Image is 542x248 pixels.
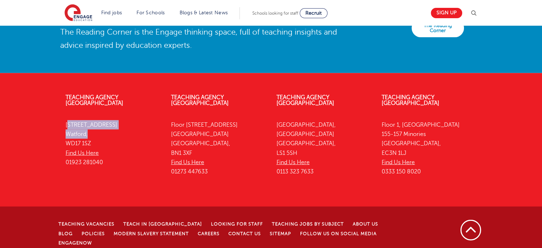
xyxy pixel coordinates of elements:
[382,94,439,106] a: Teaching Agency [GEOGRAPHIC_DATA]
[180,10,228,15] a: Blogs & Latest News
[277,159,310,166] a: Find Us Here
[58,241,92,246] a: EngageNow
[198,231,220,236] a: Careers
[82,231,105,236] a: Policies
[60,26,342,51] p: The Reading Corner is the Engage thinking space, full of teaching insights and advice inspired by...
[382,159,415,166] a: Find Us Here
[277,94,334,106] a: Teaching Agency [GEOGRAPHIC_DATA]
[101,10,122,15] a: Find jobs
[277,120,371,177] p: [GEOGRAPHIC_DATA], [GEOGRAPHIC_DATA] [GEOGRAPHIC_DATA], LS1 5SH 0113 323 7633
[136,10,165,15] a: For Schools
[64,4,92,22] img: Engage Education
[305,10,322,16] span: Recruit
[66,94,123,106] a: Teaching Agency [GEOGRAPHIC_DATA]
[300,231,377,236] a: Follow us on Social Media
[270,231,291,236] a: Sitemap
[171,159,204,166] a: Find Us Here
[66,120,160,167] p: [STREET_ADDRESS] Watford, WD17 1SZ 01923 281040
[353,222,378,227] a: About Us
[58,222,114,227] a: Teaching Vacancies
[431,8,462,18] a: Sign up
[228,231,261,236] a: Contact Us
[123,222,202,227] a: Teach in [GEOGRAPHIC_DATA]
[382,120,476,177] p: Floor 1, [GEOGRAPHIC_DATA] 155-157 Minories [GEOGRAPHIC_DATA], EC3N 1LJ 0333 150 8020
[58,231,73,236] a: Blog
[171,94,229,106] a: Teaching Agency [GEOGRAPHIC_DATA]
[252,11,298,16] span: Schools looking for staff
[211,222,263,227] a: Looking for staff
[114,231,189,236] a: Modern Slavery Statement
[412,19,464,37] a: The Reading Corner
[272,222,344,227] a: Teaching jobs by subject
[66,150,99,156] a: Find Us Here
[171,120,266,177] p: Floor [STREET_ADDRESS] [GEOGRAPHIC_DATA] [GEOGRAPHIC_DATA], BN1 3XF 01273 447633
[300,8,327,18] a: Recruit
